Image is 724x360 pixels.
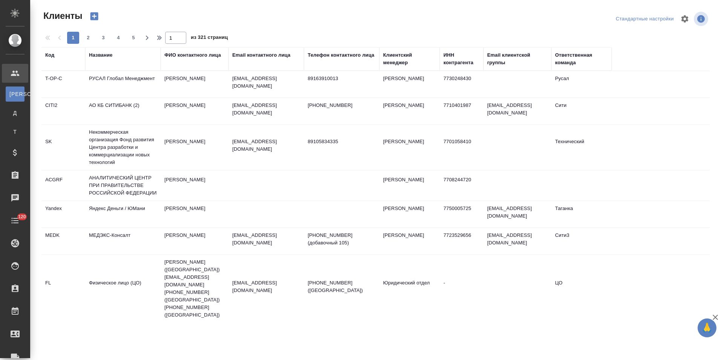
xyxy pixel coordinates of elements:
[112,34,124,42] span: 4
[97,34,109,42] span: 3
[82,32,94,44] button: 2
[127,34,140,42] span: 5
[551,275,612,302] td: ЦО
[161,98,229,124] td: [PERSON_NAME]
[308,75,376,82] p: 89163910013
[379,275,440,302] td: Юридический отдел
[97,32,109,44] button: 3
[551,71,612,97] td: Русал
[440,98,483,124] td: 7710401987
[440,228,483,254] td: 7723529656
[85,228,161,254] td: МЕДЭКС-Консалт
[232,102,300,117] p: [EMAIL_ADDRESS][DOMAIN_NAME]
[85,201,161,227] td: Яндекс Деньги / ЮМани
[191,33,228,44] span: из 321 страниц
[161,228,229,254] td: [PERSON_NAME]
[6,124,25,139] a: Т
[483,228,551,254] td: [EMAIL_ADDRESS][DOMAIN_NAME]
[82,34,94,42] span: 2
[112,32,124,44] button: 4
[45,51,54,59] div: Код
[551,134,612,161] td: Технический
[232,279,300,294] p: [EMAIL_ADDRESS][DOMAIN_NAME]
[41,228,85,254] td: MEDK
[127,32,140,44] button: 5
[161,201,229,227] td: [PERSON_NAME]
[379,134,440,161] td: [PERSON_NAME]
[161,255,229,323] td: [PERSON_NAME] ([GEOGRAPHIC_DATA]) [EMAIL_ADDRESS][DOMAIN_NAME] [PHONE_NUMBER] ([GEOGRAPHIC_DATA])...
[379,201,440,227] td: [PERSON_NAME]
[9,109,21,117] span: Д
[551,201,612,227] td: Таганка
[9,90,21,98] span: [PERSON_NAME]
[89,51,112,59] div: Название
[379,228,440,254] td: [PERSON_NAME]
[232,51,290,59] div: Email контактного лица
[440,71,483,97] td: 7730248430
[6,87,25,102] a: [PERSON_NAME]
[14,213,31,221] span: 120
[161,172,229,199] td: [PERSON_NAME]
[676,10,694,28] span: Настроить таблицу
[85,98,161,124] td: АО КБ СИТИБАНК (2)
[487,51,548,66] div: Email клиентской группы
[41,10,82,22] span: Клиенты
[85,275,161,302] td: Физическое лицо (ЦО)
[308,138,376,145] p: 89105834335
[694,12,710,26] span: Посмотреть информацию
[232,138,300,153] p: [EMAIL_ADDRESS][DOMAIN_NAME]
[483,98,551,124] td: [EMAIL_ADDRESS][DOMAIN_NAME]
[41,98,85,124] td: CITI2
[2,211,28,230] a: 120
[161,71,229,97] td: [PERSON_NAME]
[232,75,300,90] p: [EMAIL_ADDRESS][DOMAIN_NAME]
[308,51,374,59] div: Телефон контактного лица
[701,320,713,336] span: 🙏
[555,51,608,66] div: Ответственная команда
[383,51,436,66] div: Клиентский менеджер
[379,98,440,124] td: [PERSON_NAME]
[41,201,85,227] td: Yandex
[85,10,103,23] button: Создать
[551,228,612,254] td: Сити3
[85,71,161,97] td: РУСАЛ Глобал Менеджмент
[85,170,161,201] td: АНАЛИТИЧЕСКИЙ ЦЕНТР ПРИ ПРАВИТЕЛЬСТВЕ РОССИЙСКОЙ ФЕДЕРАЦИИ
[6,105,25,121] a: Д
[551,98,612,124] td: Сити
[308,279,376,294] p: [PHONE_NUMBER] ([GEOGRAPHIC_DATA])
[379,172,440,199] td: [PERSON_NAME]
[440,201,483,227] td: 7750005725
[698,318,716,337] button: 🙏
[308,232,376,247] p: [PHONE_NUMBER] (добавочный 105)
[41,134,85,161] td: SK
[440,275,483,302] td: -
[41,71,85,97] td: T-OP-C
[614,13,676,25] div: split button
[9,128,21,136] span: Т
[440,134,483,161] td: 7701058410
[164,51,221,59] div: ФИО контактного лица
[85,125,161,170] td: Некоммерческая организация Фонд развития Центра разработки и коммерциализации новых технологий
[41,172,85,199] td: ACGRF
[41,275,85,302] td: FL
[232,232,300,247] p: [EMAIL_ADDRESS][DOMAIN_NAME]
[161,134,229,161] td: [PERSON_NAME]
[440,172,483,199] td: 7708244720
[379,71,440,97] td: [PERSON_NAME]
[443,51,480,66] div: ИНН контрагента
[483,201,551,227] td: [EMAIL_ADDRESS][DOMAIN_NAME]
[308,102,376,109] p: [PHONE_NUMBER]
